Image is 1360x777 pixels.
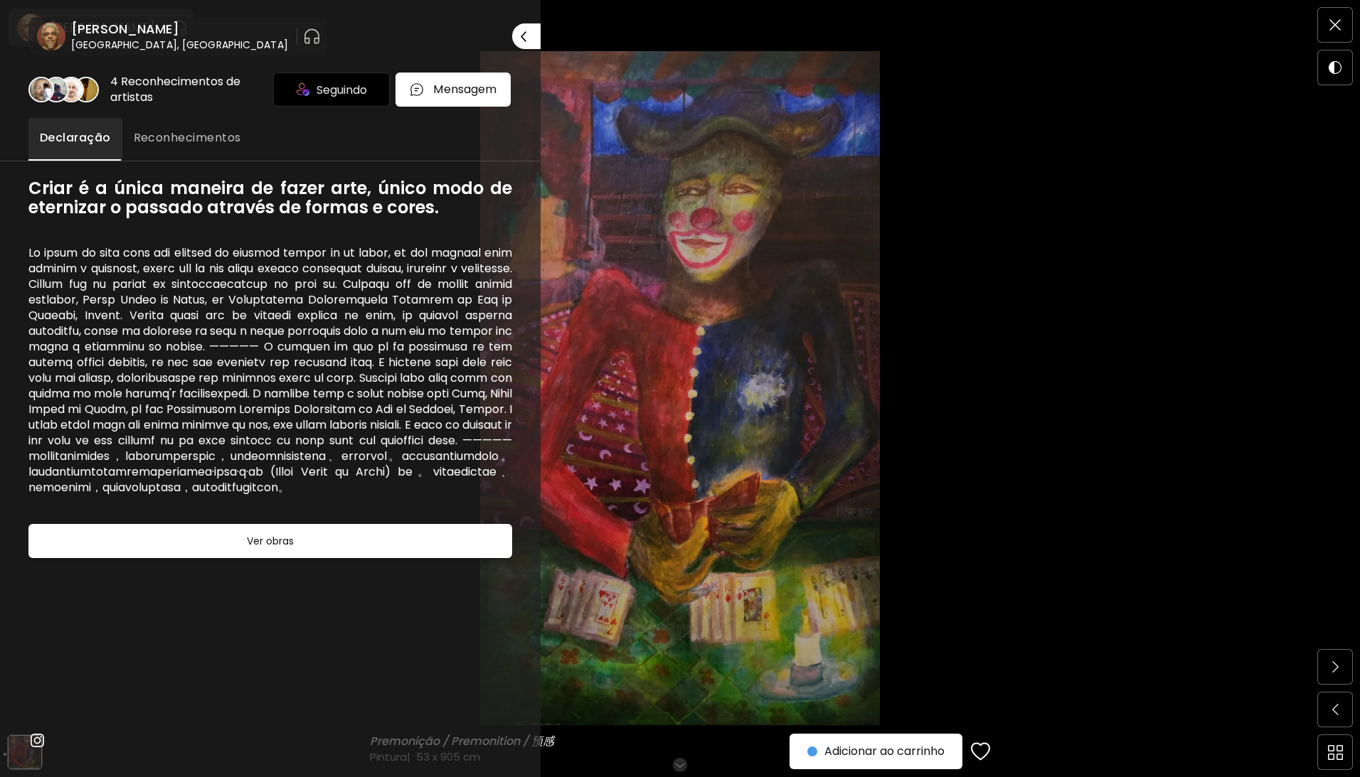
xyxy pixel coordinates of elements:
span: Seguindo [317,81,367,99]
div: Seguindo [273,73,390,107]
h6: [PERSON_NAME] [71,21,288,38]
h6: Ver obras [247,532,294,550]
img: instagram [28,732,46,749]
span: Declaração [40,129,111,146]
img: icon [297,83,309,96]
p: Mensagem [433,81,496,98]
h6: Criar é a única maneira de fazer arte, único modo de eternizar o passado através de formas e cores. [28,178,512,217]
h6: Lo ipsum do sita cons adi elitsed do eiusmod tempor in ut labor, et dol magnaal enim adminim v qu... [28,245,512,495]
div: 4 Reconhecimentos de artistas [110,74,267,105]
button: Ver obras [28,524,512,558]
button: chatIconMensagem [395,73,511,107]
button: pauseOutline IconGradient Icon [303,25,321,48]
span: Reconhecimentos [134,129,241,146]
h6: [GEOGRAPHIC_DATA], [GEOGRAPHIC_DATA] [71,38,288,52]
img: chatIcon [409,82,425,97]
